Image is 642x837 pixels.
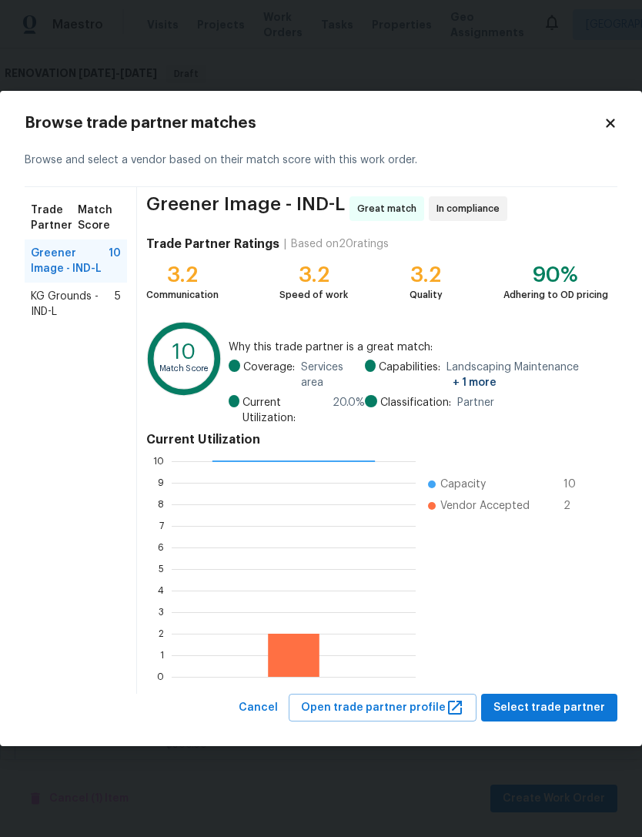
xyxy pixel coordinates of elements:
[109,246,121,276] span: 10
[410,287,443,303] div: Quality
[31,246,109,276] span: Greener Image - IND-L
[146,236,279,252] h4: Trade Partner Ratings
[159,521,164,530] text: 7
[493,698,605,718] span: Select trade partner
[25,116,604,131] h2: Browse trade partner matches
[159,628,164,638] text: 2
[563,477,588,492] span: 10
[301,698,464,718] span: Open trade partner profile
[242,395,326,426] span: Current Utilization:
[453,377,497,388] span: + 1 more
[357,201,423,216] span: Great match
[115,289,121,320] span: 5
[410,267,443,283] div: 3.2
[159,365,209,373] text: Match Score
[279,287,348,303] div: Speed of work
[157,671,164,681] text: 0
[289,694,476,722] button: Open trade partner profile
[446,360,608,390] span: Landscaping Maintenance
[146,267,219,283] div: 3.2
[78,203,121,233] span: Match Score
[380,395,451,410] span: Classification:
[160,650,164,659] text: 1
[279,267,348,283] div: 3.2
[159,564,164,573] text: 5
[146,287,219,303] div: Communication
[158,477,164,487] text: 9
[146,432,608,447] h4: Current Utilization
[31,289,115,320] span: KG Grounds - IND-L
[239,698,278,718] span: Cancel
[436,201,506,216] span: In compliance
[153,456,164,465] text: 10
[563,498,588,514] span: 2
[25,134,617,187] div: Browse and select a vendor based on their match score with this work order.
[503,287,608,303] div: Adhering to OD pricing
[457,395,494,410] span: Partner
[229,340,608,355] span: Why this trade partner is a great match:
[379,360,440,390] span: Capabilities:
[158,585,164,594] text: 4
[440,498,530,514] span: Vendor Accepted
[279,236,291,252] div: |
[31,203,78,233] span: Trade Partner
[503,267,608,283] div: 90%
[158,542,164,551] text: 6
[481,694,617,722] button: Select trade partner
[232,694,284,722] button: Cancel
[243,360,295,390] span: Coverage:
[291,236,389,252] div: Based on 20 ratings
[333,395,365,426] span: 20.0 %
[172,342,196,363] text: 10
[440,477,486,492] span: Capacity
[146,196,345,221] span: Greener Image - IND-L
[159,607,164,616] text: 3
[301,360,365,390] span: Services area
[158,499,164,508] text: 8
